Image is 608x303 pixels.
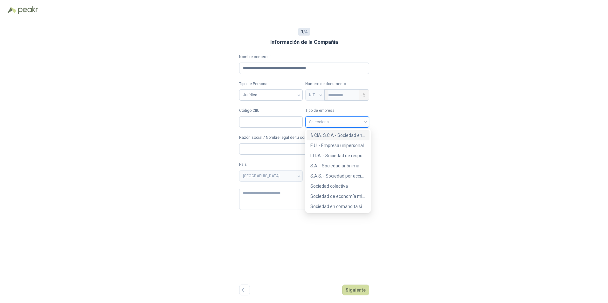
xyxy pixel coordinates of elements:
[310,172,366,179] div: S.A.S. - Sociedad por acciones simplificada
[307,171,370,181] div: S.A.S. - Sociedad por acciones simplificada
[360,90,365,100] span: - 5
[310,152,366,159] div: LTDA. - Sociedad de responsabilidad limitada
[309,90,321,100] span: NIT
[342,285,369,295] button: Siguiente
[310,193,366,200] div: Sociedad de economía mixta
[239,81,303,87] label: Tipo de Persona
[310,183,366,190] div: Sociedad colectiva
[239,135,369,141] label: Razón social / Nombre legal de tu compañía
[270,38,338,46] h3: Información de la Compañía
[307,161,370,171] div: S.A. - Sociedad anónima
[307,181,370,191] div: Sociedad colectiva
[301,29,303,34] b: 1
[307,140,370,151] div: E.U. - Empresa unipersonal
[243,90,299,100] span: Jurídica
[243,171,299,181] span: COLOMBIA
[307,191,370,201] div: Sociedad de economía mixta
[8,7,17,13] img: Logo
[310,203,366,210] div: Sociedad en comandita simple
[305,81,369,87] p: Número de documento
[239,108,303,114] label: Código CIIU
[18,6,38,14] img: Peakr
[305,108,369,114] label: Tipo de empresa
[307,201,370,212] div: Sociedad en comandita simple
[239,162,303,168] label: Pais
[301,28,307,35] span: / 4
[239,54,369,60] label: Nombre comercial
[310,162,366,169] div: S.A. - Sociedad anónima
[310,132,366,139] div: & CIA. S.C.A - Sociedad en comandita por acciones
[307,151,370,161] div: LTDA. - Sociedad de responsabilidad limitada
[307,130,370,140] div: & CIA. S.C.A - Sociedad en comandita por acciones
[310,142,366,149] div: E.U. - Empresa unipersonal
